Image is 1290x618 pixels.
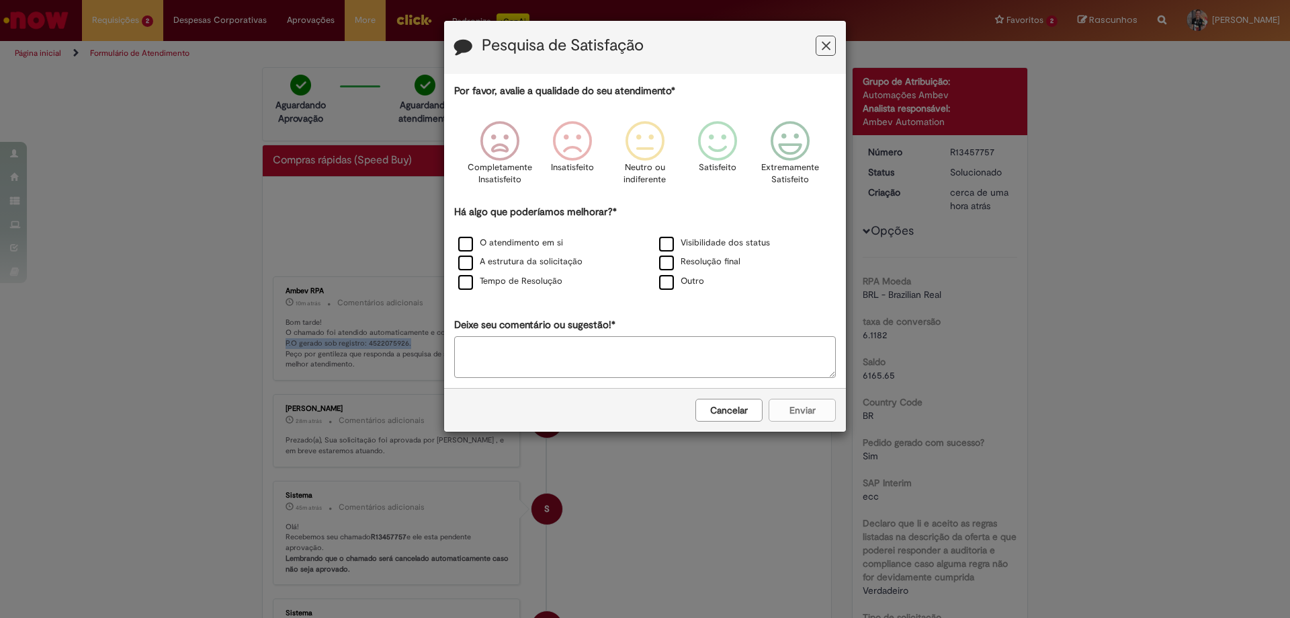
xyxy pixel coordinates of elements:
[468,161,532,186] p: Completamente Insatisfeito
[454,205,836,292] div: Há algo que poderíamos melhorar?*
[454,318,615,332] label: Deixe seu comentário ou sugestão!*
[458,275,562,288] label: Tempo de Resolução
[699,161,736,174] p: Satisfeito
[458,237,563,249] label: O atendimento em si
[761,161,819,186] p: Extremamente Satisfeito
[659,237,770,249] label: Visibilidade dos status
[551,161,594,174] p: Insatisfeito
[538,111,607,203] div: Insatisfeito
[756,111,824,203] div: Extremamente Satisfeito
[458,256,583,268] label: A estrutura da solicitação
[683,111,752,203] div: Satisfeito
[621,161,669,186] p: Neutro ou indiferente
[482,37,644,54] label: Pesquisa de Satisfação
[611,111,679,203] div: Neutro ou indiferente
[659,256,740,268] label: Resolução final
[695,399,763,422] button: Cancelar
[454,84,675,98] label: Por favor, avalie a qualidade do seu atendimento*
[659,275,704,288] label: Outro
[465,111,533,203] div: Completamente Insatisfeito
